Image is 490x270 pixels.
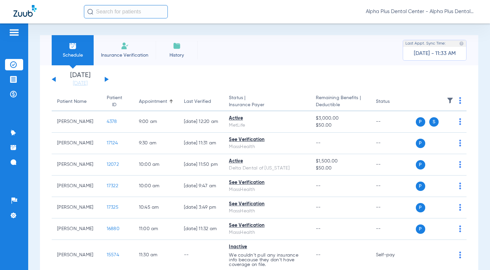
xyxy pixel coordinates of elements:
iframe: Chat Widget [456,238,490,270]
div: MassHealth [229,143,305,150]
div: See Verification [229,136,305,143]
td: [PERSON_NAME] [52,176,101,197]
img: group-dot-blue.svg [459,204,461,211]
span: 12072 [107,162,119,167]
div: Appointment [139,98,173,105]
td: [DATE] 11:31 AM [179,133,224,154]
td: -- [371,218,416,240]
div: See Verification [229,222,305,229]
td: -- [371,197,416,218]
a: [DATE] [60,80,100,87]
td: -- [371,133,416,154]
span: -- [316,253,321,257]
span: $1,500.00 [316,158,365,165]
img: x.svg [444,252,451,258]
img: group-dot-blue.svg [459,183,461,189]
td: -- [371,154,416,176]
div: Last Verified [184,98,218,105]
img: History [173,42,181,50]
img: group-dot-blue.svg [459,225,461,232]
span: P [416,182,425,191]
div: MassHealth [229,186,305,193]
div: Appointment [139,98,167,105]
div: See Verification [229,201,305,208]
td: 9:00 AM [134,111,179,133]
input: Search for patients [84,5,168,18]
img: Search Icon [87,9,93,15]
td: [DATE] 12:20 AM [179,111,224,133]
img: x.svg [444,183,451,189]
td: 10:00 AM [134,176,179,197]
span: P [416,160,425,170]
span: 17325 [107,205,118,210]
div: Inactive [229,244,305,251]
span: Deductible [316,102,365,109]
td: -- [371,111,416,133]
span: $50.00 [316,165,365,172]
span: 15574 [107,253,119,257]
img: x.svg [444,161,451,168]
td: 10:00 AM [134,154,179,176]
span: P [416,117,425,127]
td: [DATE] 11:32 AM [179,218,224,240]
li: [DATE] [60,72,100,87]
div: MetLife [229,122,305,129]
span: 16880 [107,226,119,231]
th: Status | [224,92,310,111]
img: Schedule [69,42,77,50]
div: Patient ID [107,94,128,109]
span: Last Appt. Sync Time: [405,40,446,47]
div: See Verification [229,179,305,186]
span: Alpha Plus Dental Center - Alpha Plus Dental [366,8,477,15]
div: Patient ID [107,94,122,109]
th: Remaining Benefits | [310,92,371,111]
div: Active [229,115,305,122]
span: -- [316,141,321,145]
span: $50.00 [316,122,365,129]
img: x.svg [444,118,451,125]
p: We couldn’t pull any insurance info because they don’t have coverage on file. [229,253,305,267]
div: Delta Dental of [US_STATE] [229,165,305,172]
td: [PERSON_NAME] [52,111,101,133]
img: group-dot-blue.svg [459,97,461,104]
img: hamburger-icon [9,28,19,37]
td: -- [371,176,416,197]
span: 4378 [107,119,117,124]
span: -- [316,226,321,231]
img: group-dot-blue.svg [459,118,461,125]
span: P [416,139,425,148]
span: -- [316,184,321,188]
img: group-dot-blue.svg [459,140,461,146]
img: x.svg [444,140,451,146]
img: x.svg [444,204,451,211]
span: [DATE] - 11:33 AM [414,50,456,57]
td: [DATE] 9:47 AM [179,176,224,197]
img: group-dot-blue.svg [459,161,461,168]
img: x.svg [444,225,451,232]
div: MassHealth [229,229,305,236]
div: Last Verified [184,98,211,105]
div: Patient Name [57,98,87,105]
span: Schedule [57,52,89,59]
div: MassHealth [229,208,305,215]
span: Insurance Payer [229,102,305,109]
span: 17124 [107,141,118,145]
td: [PERSON_NAME] [52,133,101,154]
span: P [416,203,425,212]
img: Manual Insurance Verification [121,42,129,50]
img: Zuub Logo [13,5,37,17]
td: [PERSON_NAME] [52,197,101,218]
span: 17322 [107,184,118,188]
span: $3,000.00 [316,115,365,122]
td: 11:00 AM [134,218,179,240]
span: P [416,224,425,234]
span: S [429,117,439,127]
td: 9:30 AM [134,133,179,154]
span: -- [316,205,321,210]
td: [PERSON_NAME] [52,218,101,240]
td: [DATE] 11:50 PM [179,154,224,176]
td: [DATE] 3:49 PM [179,197,224,218]
img: filter.svg [447,97,453,104]
img: last sync help info [459,41,464,46]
